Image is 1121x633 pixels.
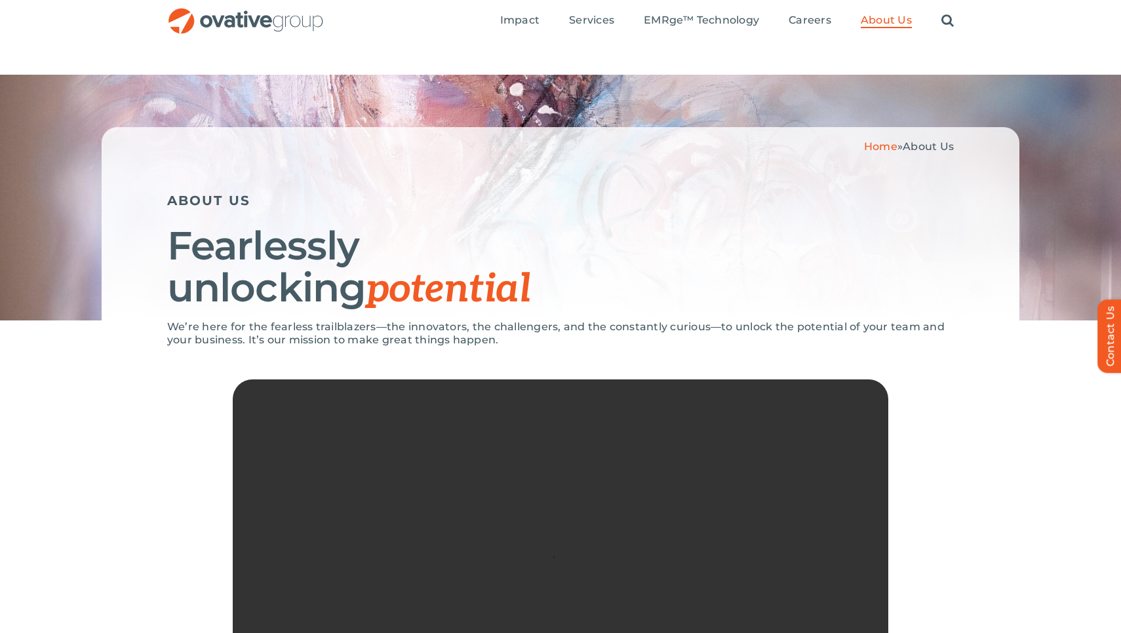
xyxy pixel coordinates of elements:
[941,14,954,28] a: Search
[569,14,614,27] span: Services
[500,14,540,28] a: Impact
[167,193,954,208] h5: ABOUT US
[864,140,897,153] a: Home
[569,14,614,28] a: Services
[644,14,759,28] a: EMRge™ Technology
[500,14,540,27] span: Impact
[789,14,831,27] span: Careers
[861,14,912,28] a: About Us
[167,320,954,347] p: We’re here for the fearless trailblazers—the innovators, the challengers, and the constantly curi...
[366,266,530,313] span: potential
[167,7,324,19] a: OG_Full_horizontal_RGB
[864,140,954,153] span: »
[861,14,912,27] span: About Us
[167,225,954,311] h1: Fearlessly unlocking
[789,14,831,28] a: Careers
[903,140,954,153] span: About Us
[644,14,759,27] span: EMRge™ Technology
